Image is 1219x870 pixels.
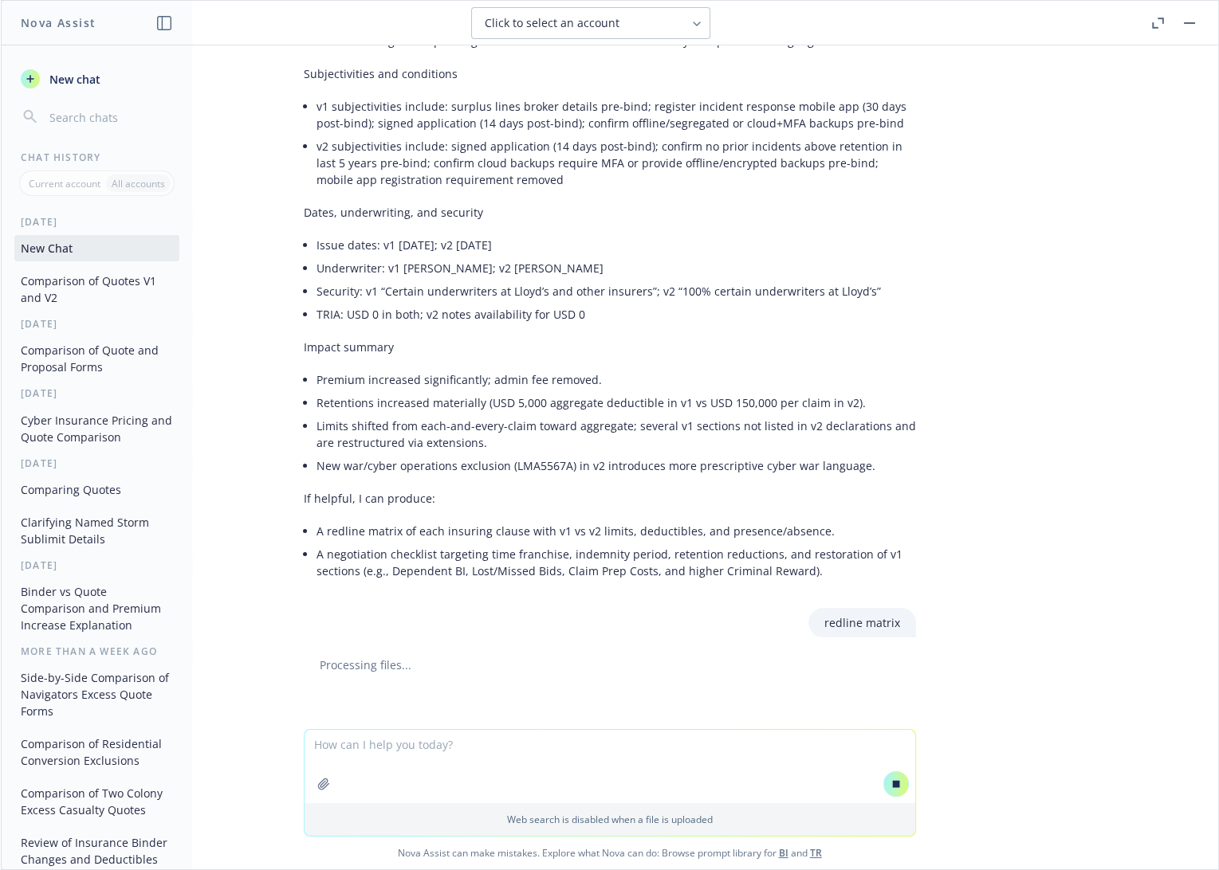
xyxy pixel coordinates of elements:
[485,15,619,31] span: Click to select an account
[317,543,916,582] li: A negotiation checklist targeting time franchise, indemnity period, retention reductions, and res...
[317,280,916,303] li: Security: v1 “Certain underwriters at Lloyd’s and other insurers”; v2 “100% certain underwriters ...
[14,407,179,450] button: Cyber Insurance Pricing and Quote Comparison
[112,177,165,190] p: All accounts
[304,204,916,221] p: Dates, underwriting, and security
[317,257,916,280] li: Underwriter: v1 [PERSON_NAME]; v2 [PERSON_NAME]
[14,337,179,380] button: Comparison of Quote and Proposal Forms
[2,457,192,470] div: [DATE]
[317,391,916,414] li: Retentions increased materially (USD 5,000 aggregate deductible in v1 vs USD 150,000 per claim in...
[29,177,100,190] p: Current account
[14,476,179,503] button: Comparing Quotes
[2,558,192,572] div: [DATE]
[2,645,192,658] div: More than a week ago
[2,215,192,229] div: [DATE]
[46,71,100,88] span: New chat
[304,656,916,673] div: Processing files...
[21,14,96,31] h1: Nova Assist
[824,614,900,631] p: redline matrix
[810,846,822,860] a: TR
[304,65,916,82] p: Subjectivities and conditions
[317,95,916,135] li: v1 subjectivities include: surplus lines broker details pre-bind; register incident response mobi...
[2,386,192,400] div: [DATE]
[14,731,179,774] button: Comparison of Residential Conversion Exclusions
[46,106,173,128] input: Search chats
[2,151,192,164] div: Chat History
[14,578,179,638] button: Binder vs Quote Comparison and Premium Increase Explanation
[317,368,916,391] li: Premium increased significantly; admin fee removed.
[14,780,179,823] button: Comparison of Two Colony Excess Casualty Quotes
[317,519,916,543] li: A redline matrix of each insuring clause with v1 vs v2 limits, deductibles, and presence/absence.
[14,268,179,311] button: Comparison of Quotes V1 and V2
[317,303,916,326] li: TRIA: USD 0 in both; v2 notes availability for USD 0
[314,813,906,826] p: Web search is disabled when a file is uploaded
[2,317,192,331] div: [DATE]
[7,837,1212,869] span: Nova Assist can make mistakes. Explore what Nova can do: Browse prompt library for and
[14,235,179,261] button: New Chat
[304,339,916,355] p: Impact summary
[471,7,710,39] button: Click to select an account
[304,490,916,507] p: If helpful, I can produce:
[14,664,179,724] button: Side-by-Side Comparison of Navigators Excess Quote Forms
[317,454,916,477] li: New war/cyber operations exclusion (LMA5567A) in v2 introduces more prescriptive cyber war language.
[317,414,916,454] li: Limits shifted from each-and-every-claim toward aggregate; several v1 sections not listed in v2 d...
[317,135,916,191] li: v2 subjectivities include: signed application (14 days post-bind); confirm no prior incidents abo...
[779,846,788,860] a: BI
[14,509,179,552] button: Clarifying Named Storm Sublimit Details
[317,233,916,257] li: Issue dates: v1 [DATE]; v2 [DATE]
[14,65,179,93] button: New chat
